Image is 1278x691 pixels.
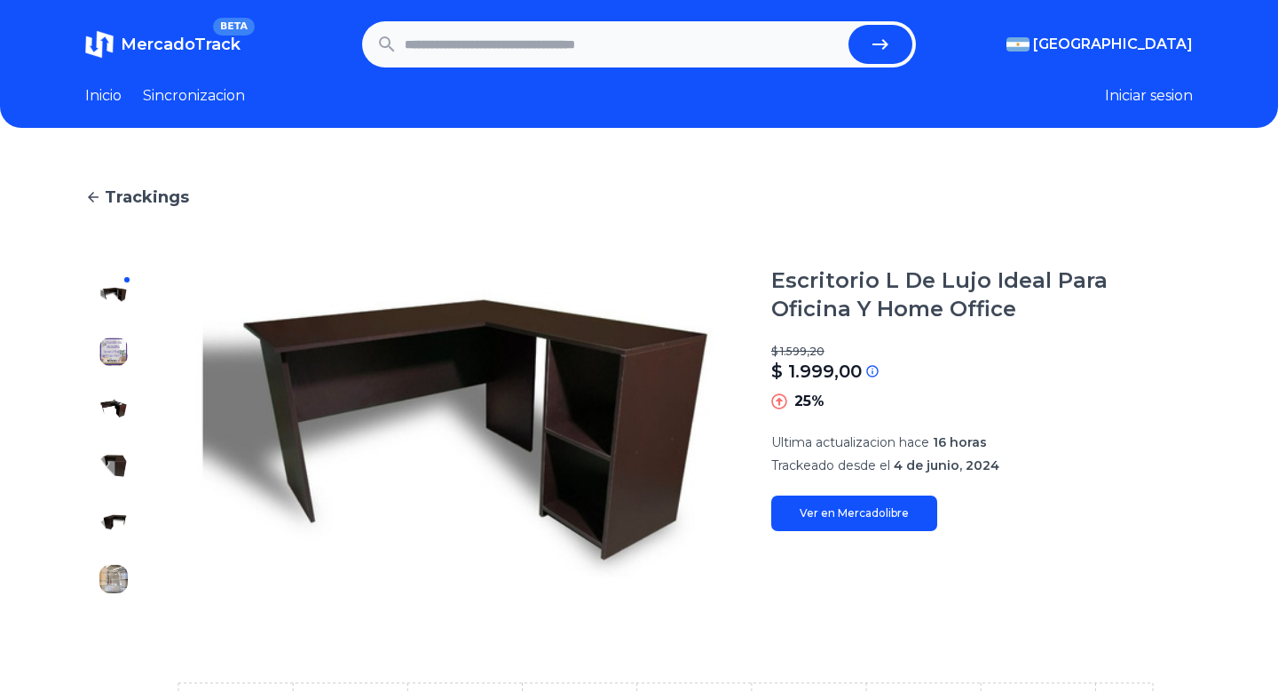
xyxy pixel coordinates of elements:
h1: Escritorio L De Lujo Ideal Para Oficina Y Home Office [771,266,1193,323]
img: Escritorio L De Lujo Ideal Para Oficina Y Home Office [99,394,128,423]
button: [GEOGRAPHIC_DATA] [1006,34,1193,55]
img: Escritorio L De Lujo Ideal Para Oficina Y Home Office [99,281,128,309]
span: Ultima actualizacion hace [771,434,929,450]
span: MercadoTrack [121,35,241,54]
p: 25% [794,391,824,412]
a: MercadoTrackBETA [85,30,241,59]
a: Trackings [85,185,1193,210]
img: Escritorio L De Lujo Ideal Para Oficina Y Home Office [99,565,128,593]
img: Escritorio L De Lujo Ideal Para Oficina Y Home Office [177,266,736,608]
img: Escritorio L De Lujo Ideal Para Oficina Y Home Office [99,338,128,366]
span: Trackeado desde el [771,457,890,473]
img: MercadoTrack [85,30,114,59]
button: Iniciar sesion [1105,85,1193,107]
span: BETA [213,18,255,36]
img: Argentina [1006,37,1029,52]
span: [GEOGRAPHIC_DATA] [1033,34,1193,55]
a: Sincronizacion [143,85,245,107]
span: Trackings [105,185,189,210]
a: Ver en Mercadolibre [771,496,937,531]
span: 4 de junio, 2024 [894,457,999,473]
img: Escritorio L De Lujo Ideal Para Oficina Y Home Office [99,451,128,480]
a: Inicio [85,85,122,107]
p: $ 1.599,20 [771,345,1193,359]
img: Escritorio L De Lujo Ideal Para Oficina Y Home Office [99,508,128,536]
span: 16 horas [933,434,987,450]
p: $ 1.999,00 [771,359,862,384]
